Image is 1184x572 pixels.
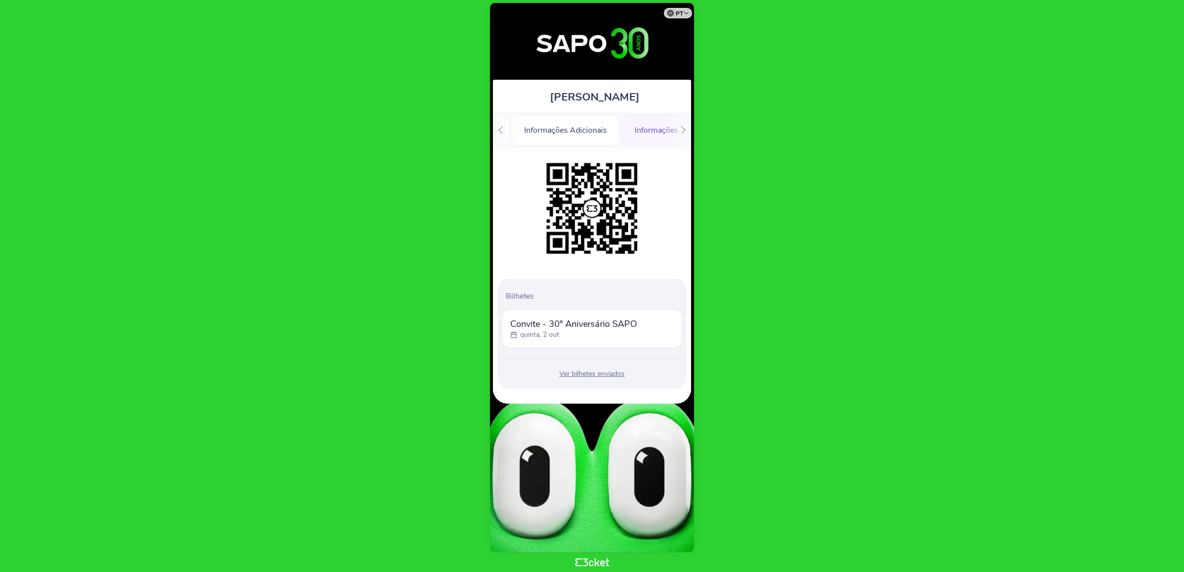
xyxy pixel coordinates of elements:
[622,124,691,135] a: Informações
[506,291,682,302] p: Bilhetes
[541,158,643,259] img: ab61e19e085342cca63437216174e631.png
[520,330,559,340] p: quinta, 2 out
[622,114,691,146] div: Informações
[511,114,620,146] div: Informações Adicionais
[499,13,685,75] img: 30º Aniversário SAPO
[511,124,620,135] a: Informações Adicionais
[510,318,637,330] span: Convite - 30º Aniversário SAPO
[550,90,640,104] span: [PERSON_NAME]
[502,369,682,379] div: Ver bilhetes enviados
